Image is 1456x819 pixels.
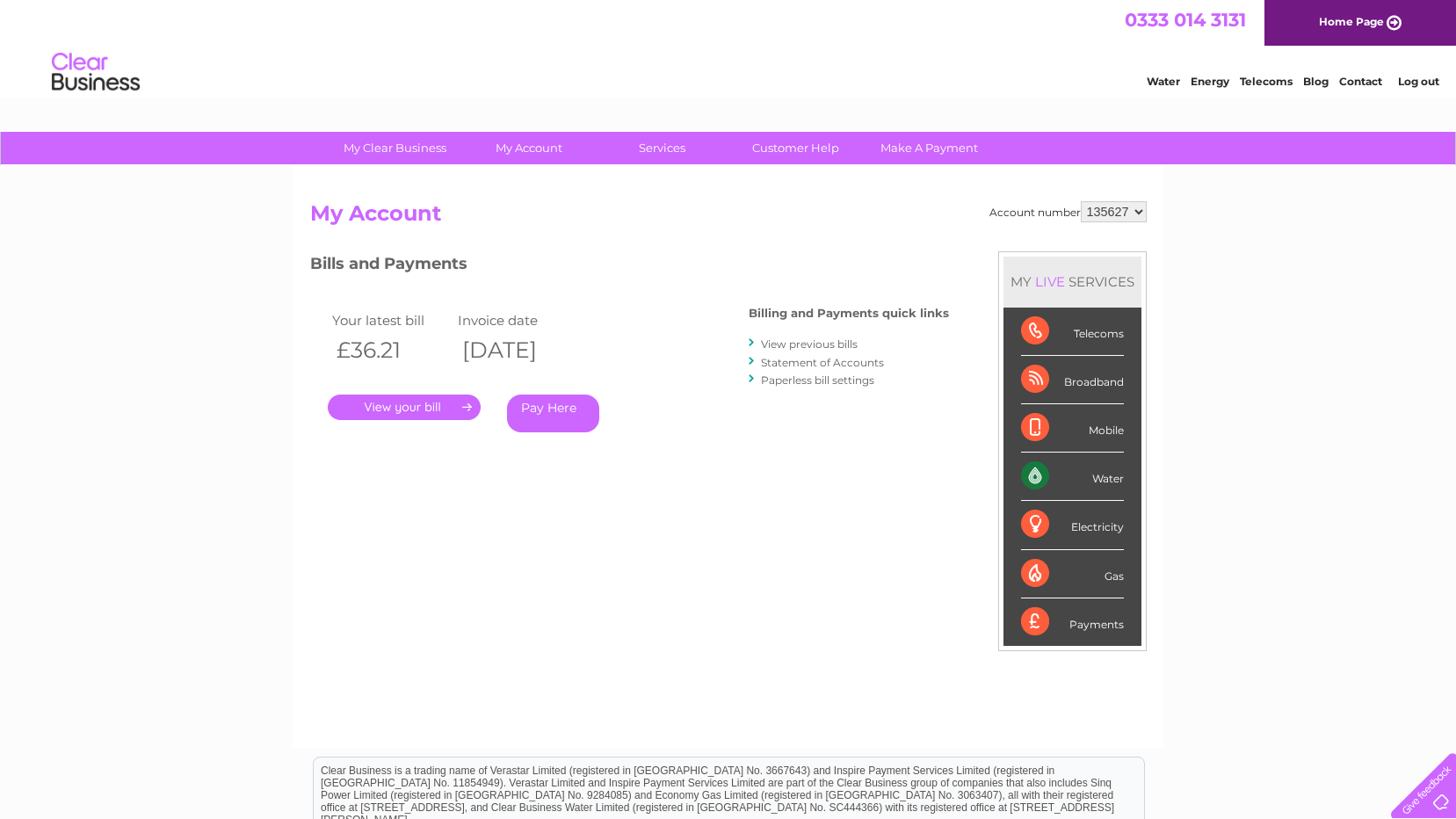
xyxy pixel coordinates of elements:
th: [DATE] [453,332,580,368]
h3: Bills and Payments [310,251,949,282]
a: Contact [1339,75,1382,88]
h2: My Account [310,201,1147,235]
div: Mobile [1021,404,1124,453]
div: LIVE [1032,273,1068,290]
a: Blog [1303,75,1329,88]
a: Energy [1191,75,1229,88]
a: Make A Payment [857,132,1002,164]
h4: Billing and Payments quick links [749,307,949,320]
a: My Account [456,132,601,164]
div: Payments [1021,598,1124,646]
div: Telecoms [1021,308,1124,356]
a: 0333 014 3131 [1125,9,1246,31]
a: Log out [1398,75,1439,88]
div: Broadband [1021,356,1124,404]
a: Water [1147,75,1180,88]
div: Account number [989,201,1147,222]
a: View previous bills [761,337,858,351]
img: logo.png [51,46,141,99]
div: MY SERVICES [1003,257,1141,307]
a: Telecoms [1240,75,1293,88]
a: Customer Help [723,132,868,164]
td: Your latest bill [328,308,454,332]
a: My Clear Business [322,132,467,164]
div: Gas [1021,550,1124,598]
div: Water [1021,453,1124,501]
div: Electricity [1021,501,1124,549]
a: . [328,395,481,420]
th: £36.21 [328,332,454,368]
div: Clear Business is a trading name of Verastar Limited (registered in [GEOGRAPHIC_DATA] No. 3667643... [314,10,1144,85]
a: Paperless bill settings [761,373,874,387]
a: Pay Here [507,395,599,432]
a: Statement of Accounts [761,356,884,369]
td: Invoice date [453,308,580,332]
a: Services [590,132,735,164]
